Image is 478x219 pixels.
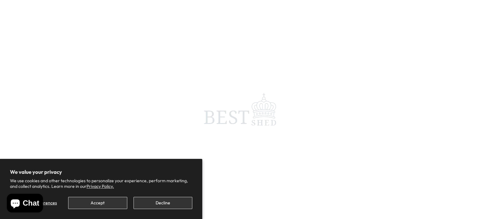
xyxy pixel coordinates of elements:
button: Decline [134,197,192,209]
button: Accept [68,197,127,209]
h2: We value your privacy [10,169,192,175]
p: We use cookies and other technologies to personalize your experience, perform marketing, and coll... [10,178,192,189]
a: Privacy Policy. [87,183,114,189]
inbox-online-store-chat: Shopify online store chat [5,194,45,214]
